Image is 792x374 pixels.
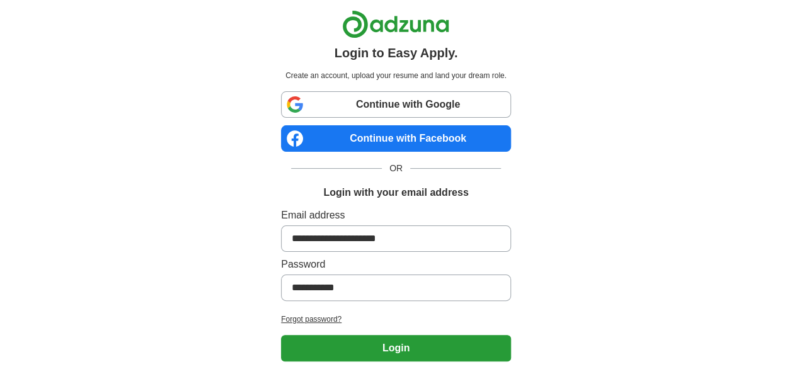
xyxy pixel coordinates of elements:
a: Continue with Google [281,91,511,118]
h1: Login with your email address [323,185,468,200]
label: Email address [281,208,511,223]
span: OR [382,162,410,175]
label: Password [281,257,511,272]
h1: Login to Easy Apply. [335,43,458,62]
button: Login [281,335,511,361]
a: Continue with Facebook [281,125,511,152]
img: Adzuna logo [342,10,449,38]
a: Forgot password? [281,314,511,325]
p: Create an account, upload your resume and land your dream role. [284,70,508,81]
